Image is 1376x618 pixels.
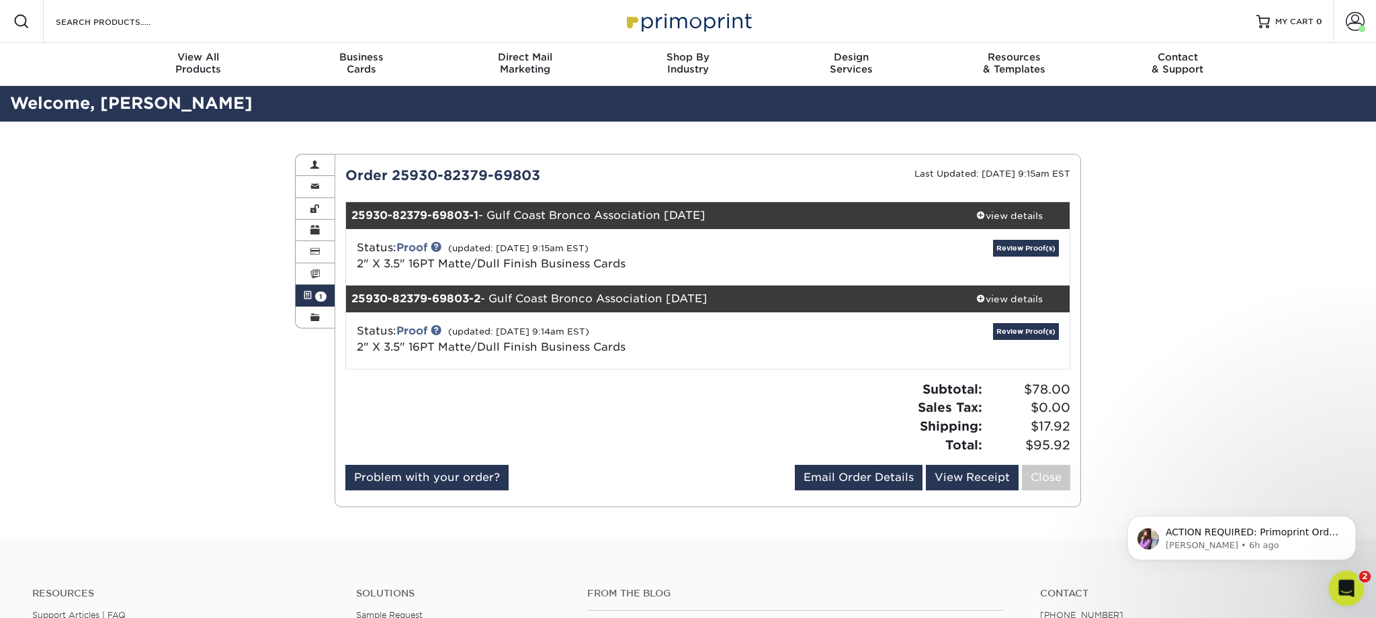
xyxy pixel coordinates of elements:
a: Review Proof(s) [993,323,1059,340]
a: View Receipt [926,465,1019,490]
span: View All [117,51,280,63]
span: Design [769,51,933,63]
div: view details [949,292,1070,306]
span: Resources [933,51,1096,63]
span: 0 [1316,17,1322,26]
a: Shop ByIndustry [607,43,770,86]
a: Proof [396,324,427,337]
a: Close [1022,465,1070,490]
div: Services [769,51,933,75]
strong: 25930-82379-69803-1 [351,209,478,222]
span: $17.92 [986,417,1070,436]
div: Products [117,51,280,75]
a: 1 [296,285,335,306]
a: Email Order Details [795,465,922,490]
small: (updated: [DATE] 9:15am EST) [448,243,589,253]
span: 2 [1359,571,1371,583]
a: Contact [1040,588,1344,599]
p: Message from Erica, sent 6h ago [58,52,232,64]
a: Problem with your order? [345,465,509,490]
div: Industry [607,51,770,75]
span: Direct Mail [443,51,607,63]
strong: Subtotal: [922,382,982,396]
h4: From the Blog [587,588,1004,599]
div: - Gulf Coast Bronco Association [DATE] [346,202,949,229]
div: - Gulf Coast Bronco Association [DATE] [346,285,949,312]
span: 1 [315,292,327,302]
a: 2" X 3.5" 16PT Matte/Dull Finish Business Cards [357,341,626,353]
span: $0.00 [986,398,1070,417]
a: BusinessCards [280,43,443,86]
span: Business [280,51,443,63]
div: Order 25930-82379-69803 [335,165,708,185]
span: $95.92 [986,436,1070,455]
a: Proof [396,241,427,254]
h4: Resources [32,588,336,599]
strong: Sales Tax: [918,400,982,414]
small: (updated: [DATE] 9:14am EST) [448,326,589,337]
div: & Support [1096,51,1259,75]
a: Resources& Templates [933,43,1096,86]
strong: Shipping: [920,418,982,433]
span: MY CART [1275,16,1314,28]
input: SEARCH PRODUCTS..... [54,13,185,30]
strong: Total: [945,437,982,452]
iframe: Intercom live chat [1329,571,1365,607]
div: Marketing [443,51,607,75]
a: Direct MailMarketing [443,43,607,86]
a: 2" X 3.5" 16PT Matte/Dull Finish Business Cards [357,257,626,270]
div: Cards [280,51,443,75]
h4: Solutions [356,588,567,599]
div: & Templates [933,51,1096,75]
a: Contact& Support [1096,43,1259,86]
small: Last Updated: [DATE] 9:15am EST [914,169,1070,179]
img: Primoprint [621,7,755,36]
span: $78.00 [986,380,1070,399]
div: Status: [347,240,828,272]
a: DesignServices [769,43,933,86]
strong: 25930-82379-69803-2 [351,292,480,305]
div: Status: [347,323,828,355]
a: view details [949,285,1070,312]
div: view details [949,209,1070,222]
a: Review Proof(s) [993,240,1059,257]
span: Shop By [607,51,770,63]
iframe: Intercom notifications message [1107,488,1376,582]
span: ACTION REQUIRED: Primoprint Order 25930-82379-69803 Thank you for placing your print order with P... [58,39,231,410]
a: View AllProducts [117,43,280,86]
a: view details [949,202,1070,229]
span: Contact [1096,51,1259,63]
